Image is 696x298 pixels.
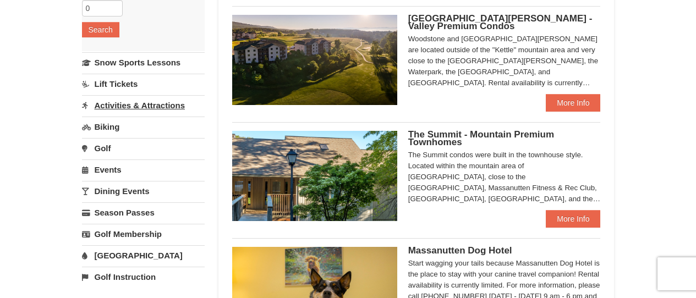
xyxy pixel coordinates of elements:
[232,15,397,105] img: 19219041-4-ec11c166.jpg
[82,22,119,37] button: Search
[82,181,205,201] a: Dining Events
[82,52,205,73] a: Snow Sports Lessons
[546,94,600,112] a: More Info
[408,245,512,256] span: Massanutten Dog Hotel
[82,74,205,94] a: Lift Tickets
[82,224,205,244] a: Golf Membership
[82,202,205,223] a: Season Passes
[408,34,601,89] div: Woodstone and [GEOGRAPHIC_DATA][PERSON_NAME] are located outside of the "Kettle" mountain area an...
[546,210,600,228] a: More Info
[82,117,205,137] a: Biking
[82,138,205,158] a: Golf
[82,95,205,115] a: Activities & Attractions
[82,267,205,287] a: Golf Instruction
[408,129,554,147] span: The Summit - Mountain Premium Townhomes
[82,245,205,266] a: [GEOGRAPHIC_DATA]
[408,150,601,205] div: The Summit condos were built in the townhouse style. Located within the mountain area of [GEOGRAP...
[408,13,593,31] span: [GEOGRAPHIC_DATA][PERSON_NAME] - Valley Premium Condos
[232,131,397,221] img: 19219034-1-0eee7e00.jpg
[82,159,205,180] a: Events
